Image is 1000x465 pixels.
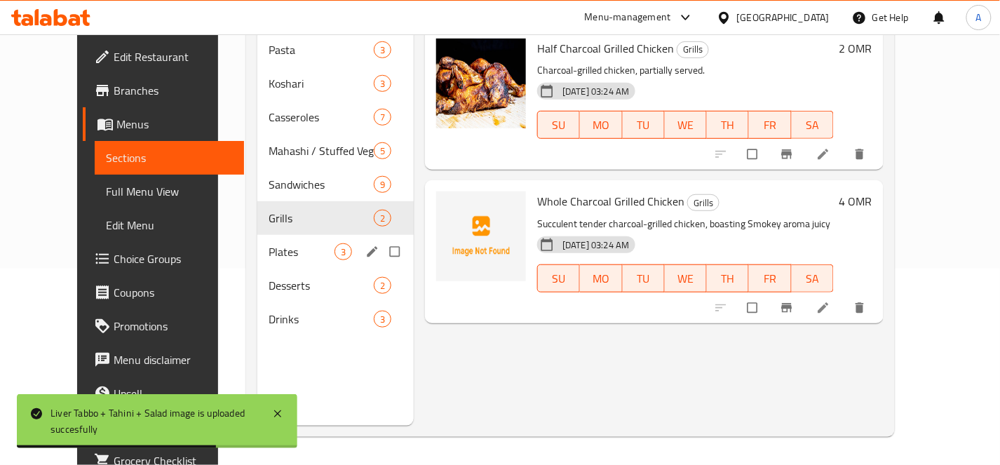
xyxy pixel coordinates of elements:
[257,100,414,134] div: Casseroles7
[557,238,635,252] span: [DATE] 03:24 AM
[83,242,244,276] a: Choice Groups
[116,116,233,133] span: Menus
[106,149,233,166] span: Sections
[114,48,233,65] span: Edit Restaurant
[335,245,351,259] span: 3
[83,377,244,410] a: Upsell
[677,41,708,58] span: Grills
[257,235,414,269] div: Plates3edit
[739,295,769,321] span: Select to update
[106,217,233,234] span: Edit Menu
[623,111,665,139] button: TU
[707,264,749,292] button: TH
[665,264,707,292] button: WE
[688,195,719,211] span: Grills
[257,269,414,302] div: Desserts2
[816,301,833,315] a: Edit menu item
[83,343,244,377] a: Menu disclaimer
[976,10,982,25] span: A
[749,264,791,292] button: FR
[739,141,769,168] span: Select to update
[374,111,391,124] span: 7
[257,67,414,100] div: Koshari3
[585,9,671,26] div: Menu-management
[580,111,622,139] button: MO
[737,10,830,25] div: [GEOGRAPHIC_DATA]
[114,284,233,301] span: Coupons
[839,39,872,58] h6: 2 OMR
[269,176,374,193] span: Sandwiches
[374,277,391,294] div: items
[712,115,743,135] span: TH
[83,74,244,107] a: Branches
[670,115,701,135] span: WE
[797,269,828,289] span: SA
[374,210,391,227] div: items
[257,302,414,336] div: Drinks3
[712,269,743,289] span: TH
[665,111,707,139] button: WE
[755,115,785,135] span: FR
[114,82,233,99] span: Branches
[269,142,374,159] span: Mahashi / Stuffed Vegetables
[557,85,635,98] span: [DATE] 03:24 AM
[586,269,616,289] span: MO
[749,111,791,139] button: FR
[543,115,574,135] span: SU
[374,279,391,292] span: 2
[670,269,701,289] span: WE
[374,311,391,328] div: items
[269,210,374,227] span: Grills
[269,243,335,260] span: Plates
[707,111,749,139] button: TH
[269,311,374,328] span: Drinks
[839,191,872,211] h6: 4 OMR
[537,264,580,292] button: SU
[628,269,659,289] span: TU
[106,183,233,200] span: Full Menu View
[543,269,574,289] span: SU
[83,40,244,74] a: Edit Restaurant
[374,43,391,57] span: 3
[257,168,414,201] div: Sandwiches9
[257,27,414,342] nav: Menu sections
[374,313,391,326] span: 3
[797,115,828,135] span: SA
[374,75,391,92] div: items
[537,191,684,212] span: Whole Charcoal Grilled Chicken
[771,139,805,170] button: Branch-specific-item
[792,264,834,292] button: SA
[114,318,233,335] span: Promotions
[269,109,374,126] span: Casseroles
[95,141,244,175] a: Sections
[114,250,233,267] span: Choice Groups
[537,215,834,233] p: Succulent tender charcoal-grilled chicken, boasting Smokey aroma juicy
[792,111,834,139] button: SA
[844,292,878,323] button: delete
[269,75,374,92] span: Koshari
[269,41,374,58] span: Pasta
[623,264,665,292] button: TU
[114,385,233,402] span: Upsell
[677,41,709,58] div: Grills
[269,277,374,294] span: Desserts
[771,292,805,323] button: Branch-specific-item
[436,191,526,281] img: Whole Charcoal Grilled Chicken
[95,175,244,208] a: Full Menu View
[628,115,659,135] span: TU
[687,194,719,211] div: Grills
[755,269,785,289] span: FR
[363,243,384,261] button: edit
[374,178,391,191] span: 9
[586,115,616,135] span: MO
[374,109,391,126] div: items
[374,77,391,90] span: 3
[50,405,258,437] div: Liver Tabbo + Tahini + Salad image is uploaded succesfully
